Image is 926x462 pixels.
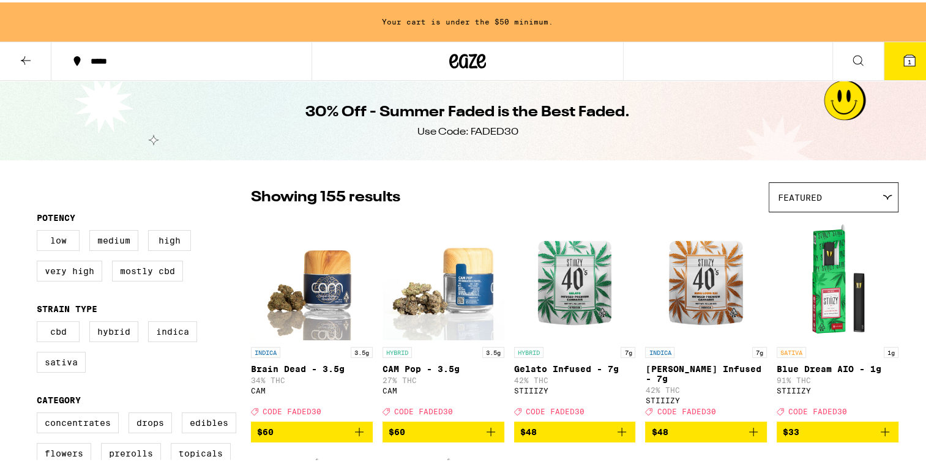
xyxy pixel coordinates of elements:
[383,216,504,419] a: Open page for CAM Pop - 3.5g from CAM
[129,410,172,431] label: Drops
[148,319,197,340] label: Indica
[383,419,504,440] button: Add to bag
[37,258,102,279] label: Very High
[621,345,635,356] p: 7g
[777,345,806,356] p: SATIVA
[777,216,898,338] img: STIIIZY - Blue Dream AIO - 1g
[263,405,321,413] span: CODE FADED30
[383,216,504,338] img: CAM - CAM Pop - 3.5g
[251,362,373,371] p: Brain Dead - 3.5g
[908,56,911,63] span: 1
[645,216,767,338] img: STIIIZY - King Louis XIII Infused - 7g
[257,425,274,434] span: $60
[777,362,898,371] p: Blue Dream AIO - 1g
[251,216,373,419] a: Open page for Brain Dead - 3.5g from CAM
[482,345,504,356] p: 3.5g
[645,216,767,419] a: Open page for King Louis XIII Infused - 7g from STIIIZY
[514,362,636,371] p: Gelato Infused - 7g
[251,384,373,392] div: CAM
[251,185,400,206] p: Showing 155 results
[514,345,543,356] p: HYBRID
[783,425,799,434] span: $33
[389,425,405,434] span: $60
[383,345,412,356] p: HYBRID
[182,410,236,431] label: Edibles
[651,425,668,434] span: $48
[514,216,636,419] a: Open page for Gelato Infused - 7g from STIIIZY
[884,345,898,356] p: 1g
[251,374,373,382] p: 34% THC
[37,319,80,340] label: CBD
[305,100,630,121] h1: 30% Off - Summer Faded is the Best Faded.
[148,228,191,248] label: High
[89,319,138,340] label: Hybrid
[645,384,767,392] p: 42% THC
[657,405,715,413] span: CODE FADED30
[171,441,231,461] label: Topicals
[383,384,504,392] div: CAM
[645,345,674,356] p: INDICA
[777,384,898,392] div: STIIIZY
[89,228,138,248] label: Medium
[383,362,504,371] p: CAM Pop - 3.5g
[37,393,81,403] legend: Category
[101,441,161,461] label: Prerolls
[37,228,80,248] label: Low
[777,216,898,419] a: Open page for Blue Dream AIO - 1g from STIIIZY
[417,123,518,136] div: Use Code: FADED30
[37,211,75,220] legend: Potency
[526,405,584,413] span: CODE FADED30
[514,419,636,440] button: Add to bag
[645,419,767,440] button: Add to bag
[645,362,767,381] p: [PERSON_NAME] Infused - 7g
[251,419,373,440] button: Add to bag
[37,302,97,311] legend: Strain Type
[514,384,636,392] div: STIIIZY
[37,441,91,461] label: Flowers
[394,405,453,413] span: CODE FADED30
[251,345,280,356] p: INDICA
[777,419,898,440] button: Add to bag
[112,258,183,279] label: Mostly CBD
[37,410,119,431] label: Concentrates
[514,216,636,338] img: STIIIZY - Gelato Infused - 7g
[251,216,373,338] img: CAM - Brain Dead - 3.5g
[514,374,636,382] p: 42% THC
[645,394,767,402] div: STIIIZY
[777,374,898,382] p: 91% THC
[778,190,822,200] span: Featured
[383,374,504,382] p: 27% THC
[788,405,847,413] span: CODE FADED30
[351,345,373,356] p: 3.5g
[520,425,537,434] span: $48
[37,349,86,370] label: Sativa
[752,345,767,356] p: 7g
